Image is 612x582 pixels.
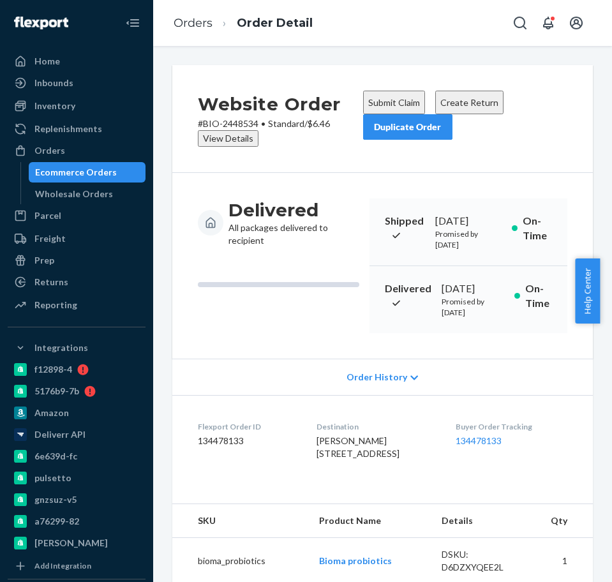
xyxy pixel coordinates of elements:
[34,450,77,463] div: 6e639d-fc
[34,428,86,441] div: Deliverr API
[309,504,431,538] th: Product Name
[442,281,504,296] div: [DATE]
[385,214,425,243] p: Shipped
[34,55,60,68] div: Home
[8,558,146,574] a: Add Integration
[523,214,552,243] p: On-Time
[363,114,452,140] button: Duplicate Order
[8,250,146,271] a: Prep
[35,188,113,200] div: Wholesale Orders
[34,254,54,267] div: Prep
[8,51,146,71] a: Home
[120,10,146,36] button: Close Navigation
[34,276,68,288] div: Returns
[563,10,589,36] button: Open account menu
[435,214,502,228] div: [DATE]
[34,560,91,571] div: Add Integration
[507,10,533,36] button: Open Search Box
[319,555,392,566] a: Bioma probiotics
[8,140,146,161] a: Orders
[198,91,363,117] h2: Website Order
[34,385,79,398] div: 5176b9-7b
[29,184,146,204] a: Wholesale Orders
[198,117,363,147] p: # BIO-2448534 / $6.46
[8,119,146,139] a: Replenishments
[535,10,561,36] button: Open notifications
[34,341,88,354] div: Integrations
[163,4,323,42] ol: breadcrumbs
[35,166,117,179] div: Ecommerce Orders
[228,198,359,221] h3: Delivered
[363,91,425,114] button: Submit Claim
[385,281,431,311] p: Delivered
[34,363,72,376] div: f12898-4
[8,424,146,445] a: Deliverr API
[8,96,146,116] a: Inventory
[34,515,79,528] div: a76299-82
[34,123,102,135] div: Replenishments
[8,381,146,401] a: 5176b9-7b
[198,130,258,147] button: View Details
[198,421,296,432] dt: Flexport Order ID
[8,295,146,315] a: Reporting
[442,548,514,574] div: DSKU: D6DZXYQEE2L
[174,16,213,30] a: Orders
[8,468,146,488] a: pulsetto
[34,209,61,222] div: Parcel
[435,228,502,250] p: Promised by [DATE]
[34,144,65,157] div: Orders
[8,228,146,249] a: Freight
[8,533,146,553] a: [PERSON_NAME]
[8,403,146,423] a: Amazon
[524,504,593,538] th: Qty
[525,281,552,311] p: On-Time
[435,91,504,114] button: Create Return
[347,371,407,384] span: Order History
[8,511,146,532] a: a76299-82
[268,118,304,129] span: Standard
[431,504,524,538] th: Details
[34,472,71,484] div: pulsetto
[34,537,108,549] div: [PERSON_NAME]
[228,198,359,247] div: All packages delivered to recipient
[8,446,146,466] a: 6e639d-fc
[261,118,265,129] span: •
[8,489,146,510] a: gnzsuz-v5
[317,421,435,432] dt: Destination
[8,205,146,226] a: Parcel
[14,17,68,29] img: Flexport logo
[34,232,66,245] div: Freight
[198,435,296,447] dd: 134478133
[29,162,146,183] a: Ecommerce Orders
[34,407,69,419] div: Amazon
[34,100,75,112] div: Inventory
[34,77,73,89] div: Inbounds
[374,121,442,133] div: Duplicate Order
[8,359,146,380] a: f12898-4
[456,435,502,446] a: 134478133
[8,338,146,358] button: Integrations
[456,421,567,432] dt: Buyer Order Tracking
[172,504,309,538] th: SKU
[237,16,313,30] a: Order Detail
[8,73,146,93] a: Inbounds
[8,272,146,292] a: Returns
[34,299,77,311] div: Reporting
[317,435,399,459] span: [PERSON_NAME] [STREET_ADDRESS]
[34,493,77,506] div: gnzsuz-v5
[442,296,504,318] p: Promised by [DATE]
[575,258,600,324] button: Help Center
[203,132,253,145] div: View Details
